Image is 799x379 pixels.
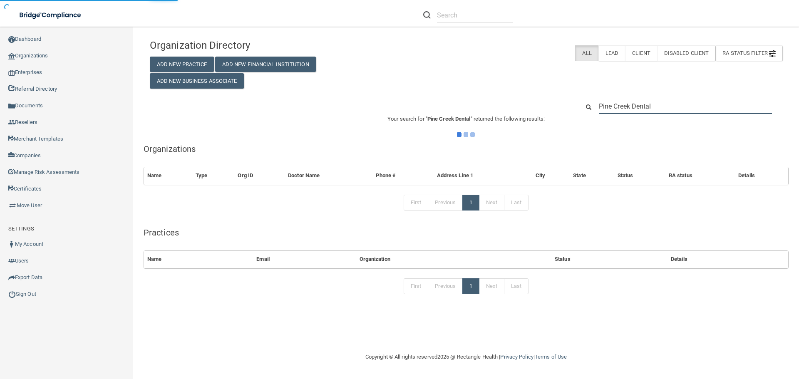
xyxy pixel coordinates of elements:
a: Next [479,278,504,294]
img: ic-search.3b580494.png [423,11,431,19]
th: Name [144,167,192,184]
span: RA Status Filter [722,50,776,56]
a: Previous [428,195,463,211]
input: Search [599,99,772,114]
th: Org ID [234,167,285,184]
a: Last [504,195,529,211]
th: Name [144,251,253,268]
th: Details [667,251,788,268]
img: ic_reseller.de258add.png [8,119,15,126]
label: Disabled Client [657,45,716,61]
a: Previous [428,278,463,294]
a: 1 [462,278,479,294]
th: Status [551,251,667,268]
a: 1 [462,195,479,211]
a: Next [479,195,504,211]
th: RA status [665,167,735,184]
label: Lead [598,45,625,61]
th: Status [614,167,665,184]
th: Email [253,251,356,268]
th: Organization [356,251,551,268]
label: SETTINGS [8,224,34,234]
th: State [570,167,614,184]
a: First [404,278,429,294]
th: Details [735,167,788,184]
button: Add New Financial Institution [215,57,316,72]
div: Copyright © All rights reserved 2025 @ Rectangle Health | | [314,344,618,370]
img: ic_dashboard_dark.d01f4a41.png [8,36,15,43]
label: Client [625,45,657,61]
img: organization-icon.f8decf85.png [8,53,15,59]
img: icon-filter@2x.21656d0b.png [769,50,776,57]
img: ic_power_dark.7ecde6b1.png [8,290,16,298]
th: City [532,167,570,184]
img: icon-export.b9366987.png [8,274,15,281]
th: Phone # [372,167,433,184]
a: Last [504,278,529,294]
a: Privacy Policy [500,354,533,360]
a: Terms of Use [535,354,567,360]
img: bridge_compliance_login_screen.278c3ca4.svg [12,7,89,24]
img: ic_user_dark.df1a06c3.png [8,241,15,248]
img: enterprise.0d942306.png [8,70,15,76]
input: Search [437,7,513,23]
img: ajax-loader.4d491dd7.gif [457,132,475,137]
img: briefcase.64adab9b.png [8,201,17,210]
label: All [575,45,598,61]
span: Pine Creek Dental [427,116,471,122]
h5: Practices [144,228,789,237]
img: icon-documents.8dae5593.png [8,103,15,109]
p: Your search for " " returned the following results: [144,114,789,124]
th: Address Line 1 [434,167,532,184]
button: Add New Practice [150,57,214,72]
th: Type [192,167,235,184]
a: First [404,195,429,211]
th: Doctor Name [285,167,372,184]
h4: Organization Directory [150,40,352,51]
button: Add New Business Associate [150,73,244,89]
h5: Organizations [144,144,789,154]
img: icon-users.e205127d.png [8,258,15,264]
